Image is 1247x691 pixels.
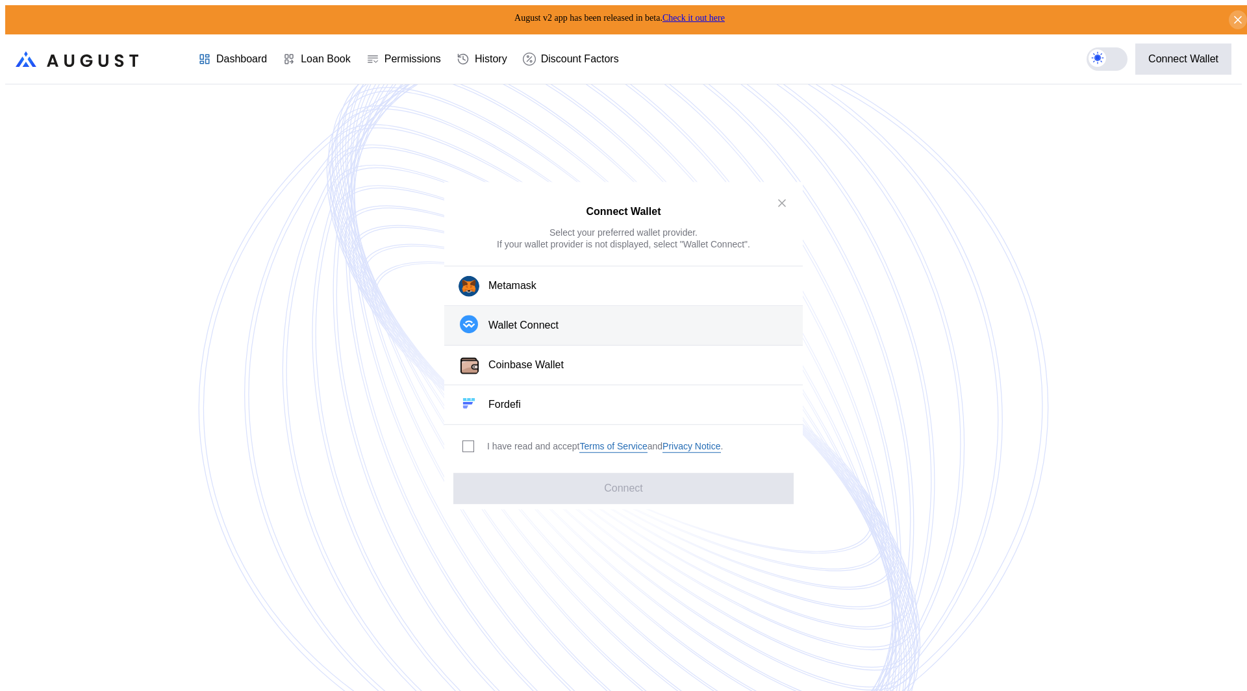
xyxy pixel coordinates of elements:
div: If your wallet provider is not displayed, select "Wallet Connect". [497,238,750,250]
div: Permissions [384,53,441,65]
img: Fordefi [460,394,478,412]
button: Metamask [444,266,803,306]
div: Wallet Connect [488,319,559,333]
div: I have read and accept . [487,440,723,453]
img: Coinbase Wallet [459,355,481,377]
button: close modal [772,192,792,213]
a: Terms of Service [579,440,647,453]
button: FordefiFordefi [444,385,803,425]
div: Loan Book [301,53,351,65]
div: Dashboard [216,53,267,65]
div: History [475,53,507,65]
div: Select your preferred wallet provider. [549,227,698,238]
a: Check it out here [662,13,725,23]
div: Connect Wallet [1148,53,1218,65]
div: Discount Factors [541,53,619,65]
span: August v2 app has been released in beta. [514,13,725,23]
div: Coinbase Wallet [488,358,564,372]
button: Wallet Connect [444,306,803,345]
button: Connect [453,473,794,504]
div: Metamask [488,279,536,293]
div: Fordefi [488,398,521,412]
span: and [648,441,662,453]
a: Privacy Notice [662,440,720,453]
button: Coinbase WalletCoinbase Wallet [444,345,803,385]
h2: Connect Wallet [586,207,661,218]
